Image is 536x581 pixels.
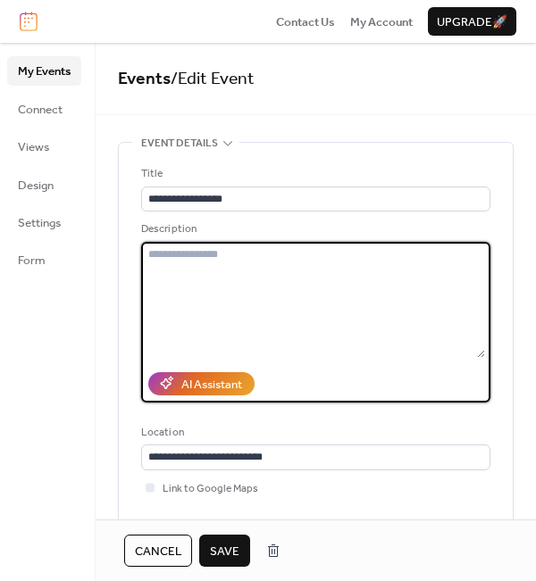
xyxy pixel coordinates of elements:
a: My Events [7,56,81,85]
span: Save [210,543,239,560]
button: Save [199,535,250,567]
button: AI Assistant [148,372,255,395]
div: Location [141,424,487,442]
a: My Account [350,12,413,30]
button: Upgrade🚀 [428,7,516,36]
div: AI Assistant [181,376,242,394]
div: Title [141,165,487,183]
a: Contact Us [276,12,335,30]
span: Event details [141,135,218,153]
span: Cancel [135,543,181,560]
img: logo [20,12,38,31]
a: Settings [7,208,81,237]
a: Views [7,132,81,161]
span: Contact Us [276,13,335,31]
span: / Edit Event [171,62,255,95]
a: Connect [7,95,81,123]
span: Connect [18,101,63,119]
span: My Account [350,13,413,31]
span: Form [18,252,46,270]
span: Settings [18,214,61,232]
span: Upgrade 🚀 [437,13,507,31]
span: My Events [18,62,71,80]
span: Design [18,177,54,195]
span: Link to Google Maps [163,480,258,498]
a: Form [7,245,81,274]
a: Design [7,170,81,199]
div: Description [141,220,487,238]
button: Cancel [124,535,192,567]
span: Views [18,138,49,156]
a: Events [118,62,171,95]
